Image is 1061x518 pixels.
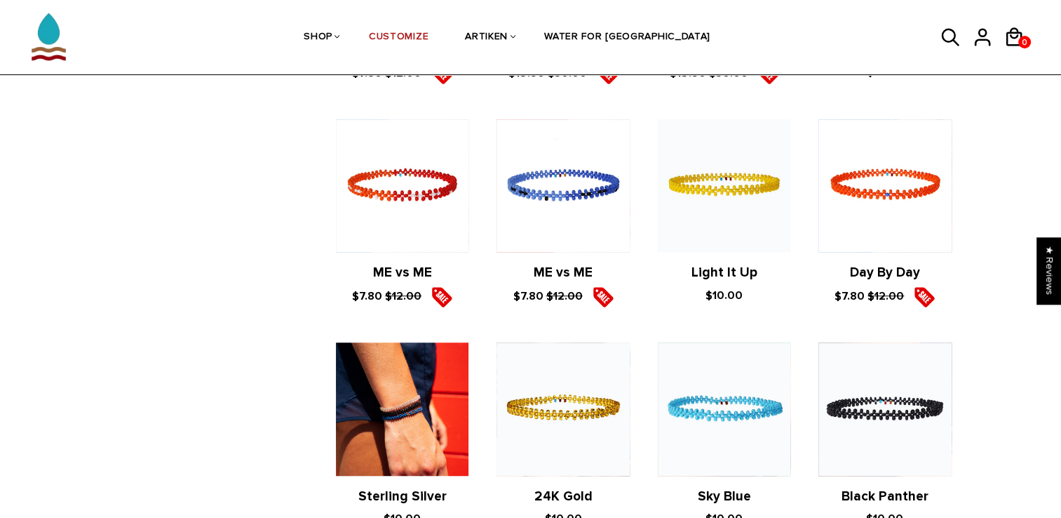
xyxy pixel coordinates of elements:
img: sale5.png [593,286,614,307]
a: Sterling Silver [358,489,447,505]
s: $12.00 [385,289,421,303]
div: Click to open Judge.me floating reviews tab [1037,237,1061,304]
a: Day By Day [850,265,920,281]
s: $30.00 [548,66,587,80]
a: ME vs ME [534,265,593,281]
img: sale5.png [914,286,935,307]
img: sale5.png [431,286,452,307]
a: Black Panther [842,489,928,505]
a: ME vs ME [373,265,432,281]
s: $12.00 [867,289,904,303]
a: SHOP [304,1,332,75]
span: $7.80 [513,289,543,303]
a: ARTIKEN [465,1,508,75]
span: $19.50 [508,66,545,80]
a: CUSTOMIZE [369,1,428,75]
a: WATER FOR [GEOGRAPHIC_DATA] [544,1,710,75]
s: $12.00 [546,289,583,303]
span: $7.80 [352,289,382,303]
span: $7.80 [352,66,382,80]
span: $19.50 [669,66,705,80]
span: 0 [1018,34,1031,51]
a: 24K Gold [534,489,593,505]
s: $30.00 [708,66,748,80]
a: Sky Blue [697,489,750,505]
a: 0 [1018,36,1031,48]
span: $7.80 [834,289,865,303]
s: $12.00 [385,66,421,80]
span: $10.00 [705,288,743,303]
a: Light It Up [691,265,757,281]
